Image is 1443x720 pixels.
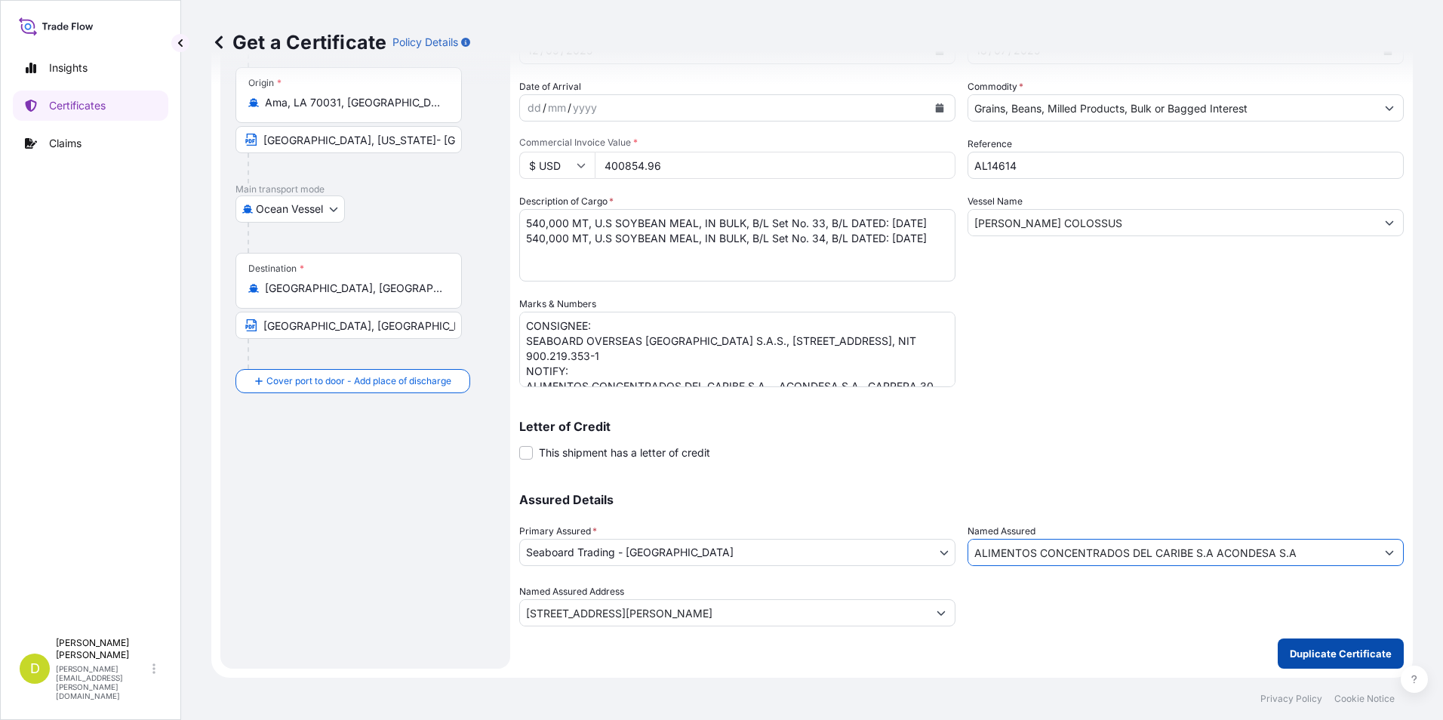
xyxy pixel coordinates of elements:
p: [PERSON_NAME][EMAIL_ADDRESS][PERSON_NAME][DOMAIN_NAME] [56,664,149,700]
div: year, [571,99,598,117]
div: day, [526,99,543,117]
p: Main transport mode [235,183,495,195]
p: Certificates [49,98,106,113]
p: Claims [49,136,82,151]
label: Commodity [968,79,1023,94]
p: Get a Certificate [211,30,386,54]
p: Duplicate Certificate [1290,646,1392,661]
button: Select transport [235,195,345,223]
label: Vessel Name [968,194,1023,209]
p: Insights [49,60,88,75]
p: [PERSON_NAME] [PERSON_NAME] [56,637,149,661]
label: Marks & Numbers [519,297,596,312]
input: Text to appear on certificate [235,312,462,339]
span: D [30,661,40,676]
span: Commercial Invoice Value [519,137,955,149]
button: Show suggestions [1376,539,1403,566]
span: Date of Arrival [519,79,581,94]
button: Cover port to door - Add place of discharge [235,369,470,393]
input: Text to appear on certificate [235,126,462,153]
label: Named Assured Address [519,584,624,599]
textarea: 540,000 MT, U.S SOYBEAN MEAL, IN BULK, B/L Set No. 32, B/L DATED: [DATE] [519,209,955,282]
p: Letter of Credit [519,420,1404,432]
input: Enter booking reference [968,152,1404,179]
a: Certificates [13,91,168,121]
button: Show suggestions [1376,209,1403,236]
button: Show suggestions [928,599,955,626]
button: Seaboard Trading - [GEOGRAPHIC_DATA] [519,539,955,566]
div: month, [546,99,568,117]
a: Insights [13,53,168,83]
p: Policy Details [392,35,458,50]
label: Reference [968,137,1012,152]
span: Cover port to door - Add place of discharge [266,374,451,389]
span: Primary Assured [519,524,597,539]
input: Enter amount [595,152,955,179]
input: Destination [265,281,443,296]
button: Show suggestions [1376,94,1403,122]
div: Destination [248,263,304,275]
input: Assured Name [968,539,1376,566]
label: Named Assured [968,524,1035,539]
a: Claims [13,128,168,158]
span: Ocean Vessel [256,202,323,217]
span: Seaboard Trading - [GEOGRAPHIC_DATA] [526,545,734,560]
input: Type to search vessel name or IMO [968,209,1376,236]
label: Description of Cargo [519,194,614,209]
input: Named Assured Address [520,599,928,626]
input: Origin [265,95,443,110]
button: Calendar [928,96,952,120]
a: Cookie Notice [1334,693,1395,705]
span: This shipment has a letter of credit [539,445,710,460]
button: Duplicate Certificate [1278,638,1404,669]
div: / [543,99,546,117]
input: Type to search commodity [968,94,1376,122]
a: Privacy Policy [1260,693,1322,705]
p: Assured Details [519,494,1404,506]
div: / [568,99,571,117]
textarea: CONSIGNEE SEABOARD OVERSEAS [GEOGRAPHIC_DATA] S.A.S., [STREET_ADDRESS], NIT 900.219.353-1 [519,312,955,387]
